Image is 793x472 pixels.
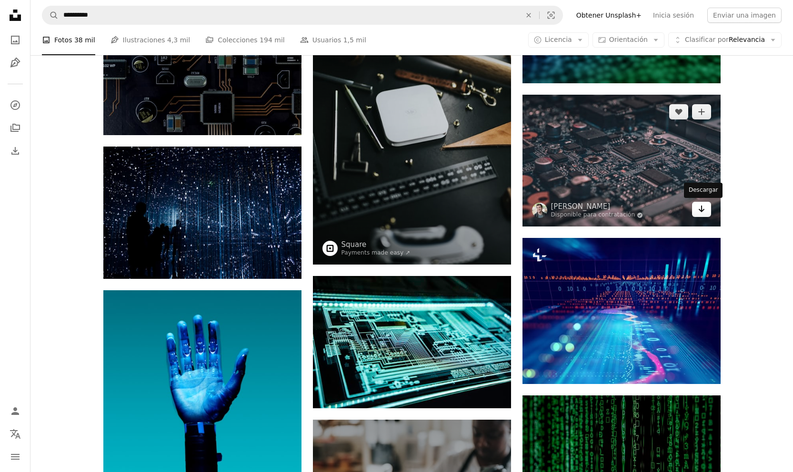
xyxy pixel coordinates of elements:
[668,32,782,48] button: Clasificar porRelevancia
[313,112,511,120] a: Foto de primer plano de mini herramientas variadas
[103,208,301,217] a: Un grupo de personas de pie una al lado de la otra
[545,36,572,43] span: Licencia
[692,202,711,217] a: Descargar
[6,402,25,421] a: Iniciar sesión / Registrarse
[42,6,59,24] button: Buscar en Unsplash
[551,202,643,211] a: [PERSON_NAME]
[522,156,721,165] a: Fotografía macro de placa de circuito negra
[522,95,721,226] img: Fotografía macro de placa de circuito negra
[540,6,562,24] button: Búsqueda visual
[609,36,648,43] span: Orientación
[6,30,25,49] a: Fotos
[341,249,411,256] a: Payments made easy ↗
[532,203,547,218] img: Ve al perfil de Alexandre Debiève
[167,35,190,45] span: 4,3 mil
[300,25,366,55] a: Usuarios 1,5 mil
[313,276,511,408] img: Panel LED verde azulado
[341,240,411,249] a: Square
[528,32,589,48] button: Licencia
[6,53,25,72] a: Ilustraciones
[592,32,664,48] button: Orientación
[322,241,338,256] img: Ve al perfil de Square
[522,306,721,315] a: Fondo abstracto del número de código digital, representa la tecnología de codificación y los leng...
[647,8,700,23] a: Inicia sesión
[707,8,782,23] button: Enviar una imagen
[551,211,643,219] a: Disponible para contratación
[685,35,765,45] span: Relevancia
[571,8,647,23] a: Obtener Unsplash+
[518,6,539,24] button: Borrar
[522,238,721,384] img: Fondo abstracto del número de código digital, representa la tecnología de codificación y los leng...
[103,147,301,279] img: Un grupo de personas de pie una al lado de la otra
[669,104,688,119] button: Me gusta
[205,25,285,55] a: Colecciones 194 mil
[343,35,366,45] span: 1,5 mil
[6,96,25,115] a: Explorar
[522,457,721,465] a: Fotograma de la película Matrix
[685,36,729,43] span: Clasificar por
[110,25,191,55] a: Ilustraciones 4,3 mil
[260,35,285,45] span: 194 mil
[6,141,25,160] a: Historial de descargas
[6,118,25,138] a: Colecciones
[6,424,25,443] button: Idioma
[684,183,723,198] div: Descargar
[692,104,711,119] button: Añade a la colección
[103,434,301,443] a: Persona sosteniendo una bombilla de luz azul
[313,338,511,346] a: Panel LED verde azulado
[6,447,25,466] button: Menú
[6,6,25,27] a: Inicio — Unsplash
[42,6,563,25] form: Encuentra imágenes en todo el sitio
